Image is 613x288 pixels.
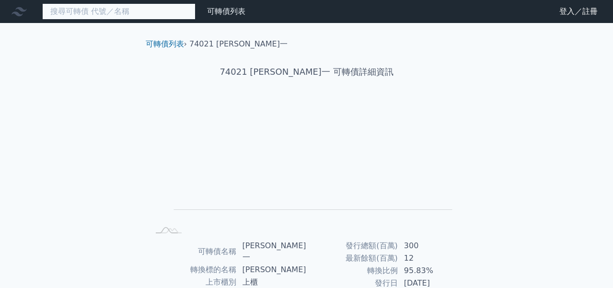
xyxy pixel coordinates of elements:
[207,7,245,16] a: 可轉債列表
[237,240,307,264] td: [PERSON_NAME]一
[42,3,196,20] input: 搜尋可轉債 代號／名稱
[552,4,605,19] a: 登入／註冊
[189,38,288,50] li: 74021 [PERSON_NAME]一
[307,252,398,265] td: 最新餘額(百萬)
[150,264,237,276] td: 轉換標的名稱
[165,109,452,223] g: Chart
[398,252,464,265] td: 12
[307,240,398,252] td: 發行總額(百萬)
[146,39,184,48] a: 可轉債列表
[307,265,398,277] td: 轉換比例
[146,38,187,50] li: ›
[398,240,464,252] td: 300
[150,240,237,264] td: 可轉債名稱
[237,264,307,276] td: [PERSON_NAME]
[398,265,464,277] td: 95.83%
[138,65,475,79] h1: 74021 [PERSON_NAME]一 可轉債詳細資訊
